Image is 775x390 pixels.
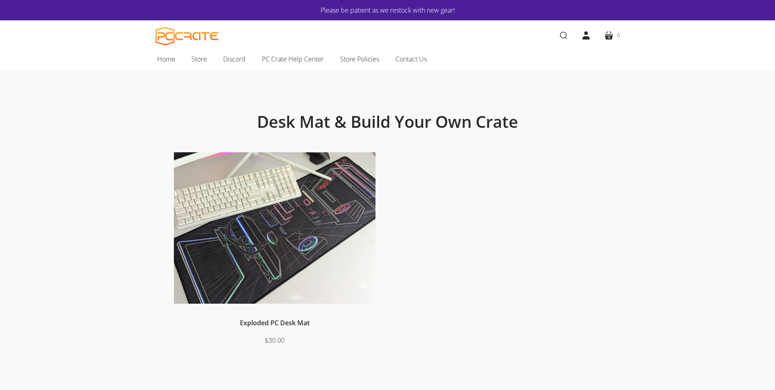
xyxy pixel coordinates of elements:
span: Store [191,54,207,64]
span: $30.00 [265,336,285,345]
span: Home [157,54,175,64]
a: Home [149,50,183,68]
span: Discord [223,54,246,64]
a: Store Policies [332,50,387,68]
span: PC Crate Help Center [262,54,324,64]
img: Desk mat on desk with keyboard, monitor, and mouse. [174,152,375,304]
a: Contact Us [387,50,435,68]
a: Store [183,50,215,68]
span: Store Policies [340,54,379,64]
nav: Main navigation [143,50,632,71]
a: Discord [215,50,254,68]
span: Contact Us [395,54,427,64]
a: 0 [597,24,626,47]
h1: Desk Mat & Build Your Own Crate [192,112,583,132]
a: Please be patient as we restock with new gear! [180,5,595,15]
a: Exploded PC Desk Mat [240,318,310,327]
a: PC Crate Help Center [254,50,332,68]
span: 0 [617,31,620,39]
a: PC CRATE [156,27,219,46]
